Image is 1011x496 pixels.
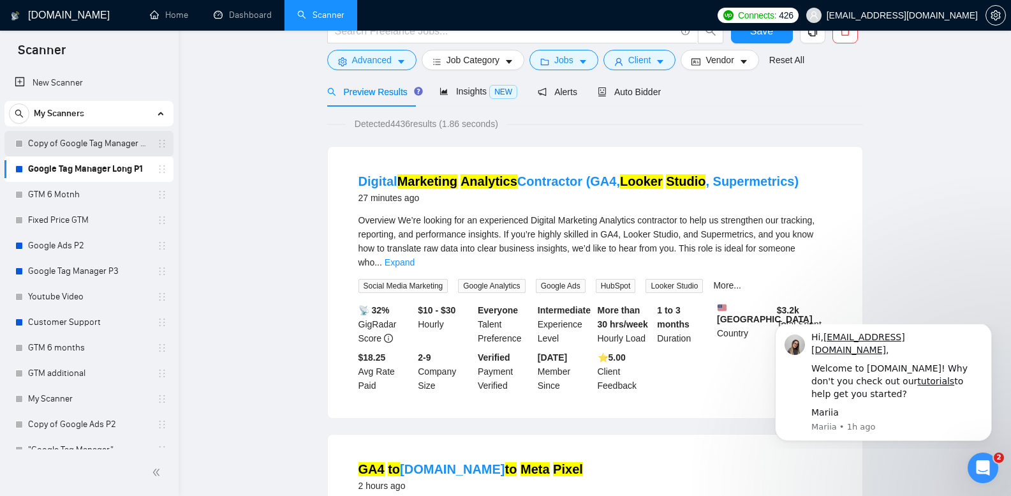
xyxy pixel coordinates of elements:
[415,350,475,393] div: Company Size
[55,38,226,76] div: Welcome to [DOMAIN_NAME]! Why don't you check out our to help get you started?
[358,190,799,206] div: 27 minutes ago
[723,10,734,20] img: upwork-logo.png
[598,87,661,97] span: Auto Bidder
[666,174,705,188] mark: Studio
[4,70,173,96] li: New Scanner
[681,50,758,70] button: idcardVendorcaret-down
[554,53,573,67] span: Jobs
[505,462,517,476] mark: to
[26,156,230,177] p: How can we help?
[475,303,535,345] div: Talent Preference
[714,303,774,345] div: Country
[540,57,549,66] span: folder
[439,87,448,96] span: area-chart
[458,279,525,293] span: Google Analytics
[595,303,655,345] div: Hourly Load
[157,266,167,276] span: holder
[28,361,149,386] a: GTM additional
[338,57,347,66] span: setting
[358,462,385,476] mark: GA4
[489,85,517,99] span: NEW
[157,190,167,200] span: holder
[397,174,457,188] mark: Marketing
[446,53,499,67] span: Job Category
[327,87,336,96] span: search
[214,10,272,20] a: dashboardDashboard
[985,10,1006,20] a: setting
[137,20,162,46] img: Profile image for Nazar
[598,352,626,363] b: ⭐️ 5.00
[800,18,825,43] button: copy
[157,368,167,379] span: holder
[536,279,586,293] span: Google Ads
[535,303,595,345] div: Experience Level
[28,131,149,156] a: Copy of Google Tag Manager Long P1
[657,305,690,329] b: 1 to 3 months
[106,410,150,419] span: Messages
[28,207,149,233] a: Fixed Price GTM
[152,466,165,479] span: double-left
[18,359,237,382] div: 👑 Laziza AI - Job Pre-Qualification
[26,327,214,354] div: 🔠 GigRadar Search Syntax: Query Operators for Optimized Job Searches
[26,290,214,317] div: ✅ How To: Connect your agency to [DOMAIN_NAME]
[55,7,226,95] div: Message content
[439,86,517,96] span: Insights
[28,412,149,437] a: Copy of Google Ads P2
[809,11,818,20] span: user
[55,82,226,95] div: Mariia
[170,379,255,430] button: Help
[374,257,382,267] span: ...
[750,23,773,39] span: Save
[157,139,167,149] span: holder
[157,317,167,327] span: holder
[28,310,149,335] a: Customer Support
[202,410,223,419] span: Help
[756,324,1011,449] iframe: Intercom notifications message
[157,343,167,353] span: holder
[157,445,167,455] span: holder
[777,305,799,315] b: $ 3.2k
[603,50,676,70] button: userClientcaret-down
[358,478,583,493] div: 2 hours ago
[614,57,623,66] span: user
[26,24,46,45] img: logo
[520,462,550,476] mark: Meta
[717,303,813,324] b: [GEOGRAPHIC_DATA]
[55,97,226,109] p: Message from Mariia, sent 1h ago
[28,156,149,182] a: Google Tag Manager Long P1
[698,18,723,43] button: search
[769,53,804,67] a: Reset All
[418,352,431,363] b: 2-9
[9,103,29,124] button: search
[774,303,834,345] div: Total Spent
[388,462,400,476] mark: to
[731,18,793,43] button: Save
[161,52,198,62] a: tutorials
[352,53,392,67] span: Advanced
[28,437,149,463] a: "Google Tag Manager"
[985,5,1006,26] button: setting
[327,50,417,70] button: settingAdvancedcaret-down
[553,462,583,476] mark: Pixel
[28,233,149,259] a: Google Ads P2
[26,91,230,156] p: Hi [EMAIL_ADDRESS][DOMAIN_NAME] 👋
[646,279,703,293] span: Looker Studio
[596,279,636,293] span: HubSpot
[475,350,535,393] div: Payment Verified
[356,303,416,345] div: GigRadar Score
[11,6,20,26] img: logo
[478,352,510,363] b: Verified
[801,25,825,36] span: copy
[297,10,344,20] a: searchScanner
[335,23,675,39] input: Search Freelance Jobs...
[538,305,591,315] b: Intermediate
[28,410,57,419] span: Home
[185,20,210,46] img: Profile image for Dima
[26,218,213,231] div: We typically reply in under a minute
[529,50,598,70] button: folderJobscaret-down
[385,257,415,267] a: Expand
[738,8,776,22] span: Connects:
[55,8,149,31] a: [EMAIL_ADDRESS][DOMAIN_NAME]
[832,18,858,43] button: delete
[34,101,84,126] span: My Scanners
